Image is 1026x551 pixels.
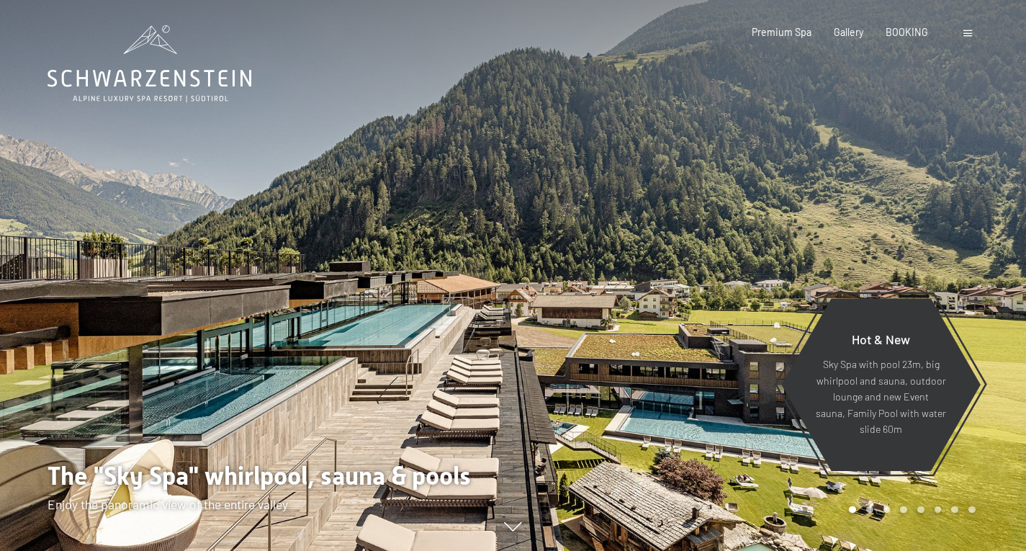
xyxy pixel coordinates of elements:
[900,506,907,514] div: Carousel Page 4
[886,26,928,38] a: BOOKING
[834,26,863,38] a: Gallery
[752,26,811,38] a: Premium Spa
[917,506,924,514] div: Carousel Page 5
[849,506,856,514] div: Carousel Page 1 (Current Slide)
[780,297,981,472] a: Hot & New Sky Spa with pool 23m, big whirlpool and sauna, outdoor lounge and new Event sauna, Fam...
[951,506,958,514] div: Carousel Page 7
[844,506,975,514] div: Carousel Pagination
[866,506,873,514] div: Carousel Page 2
[968,506,976,514] div: Carousel Page 8
[852,331,910,347] span: Hot & New
[883,506,891,514] div: Carousel Page 3
[935,506,942,514] div: Carousel Page 6
[812,357,950,438] p: Sky Spa with pool 23m, big whirlpool and sauna, outdoor lounge and new Event sauna, Family Pool w...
